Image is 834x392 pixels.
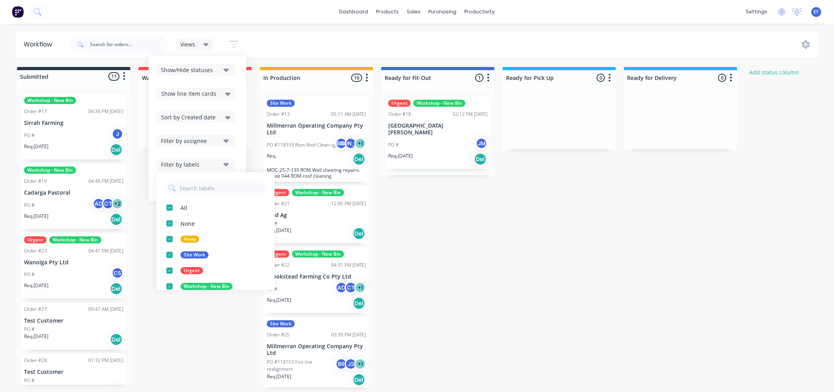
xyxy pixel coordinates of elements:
[102,198,114,210] div: CT
[452,111,488,118] div: 02:12 PM [DATE]
[267,359,335,373] p: PO #118153 Fire line realignment
[814,8,819,15] span: EF
[264,186,369,244] div: UrgentWorkshop - New BinOrder #2112:05 PM [DATE]Wild AgPO #Req.[DATE]Del
[90,37,168,52] input: Search for orders...
[24,369,123,375] p: Test Customer
[267,212,366,219] p: Wild Ag
[461,6,499,18] div: productivity
[335,282,347,294] div: AD
[24,132,35,139] p: PO #
[388,123,488,136] p: [GEOGRAPHIC_DATA][PERSON_NAME]
[267,297,291,304] p: Req. [DATE]
[264,97,369,182] div: Site WorkOrder #1305:11 AM [DATE]Millmerran Operating Company Pty LtdPO #118333 Rom Roof Cleaning...
[345,358,357,370] div: JS
[24,40,56,49] div: Workflow
[24,384,48,391] p: Req. [DATE]
[24,120,123,126] p: Sirrah Farming
[335,358,347,370] div: BR
[24,236,47,243] div: Urgent
[110,282,123,295] div: Del
[161,137,220,145] div: Filter by assignee
[24,97,76,104] div: Workshop - New Bin
[267,111,290,118] div: Order #13
[93,198,104,210] div: AD
[745,67,803,78] button: Add status column
[24,247,47,255] div: Order #23
[88,357,123,364] div: 01:32 PM [DATE]
[21,163,127,229] div: Workshop - New BinOrder #1904:46 PM [DATE]Cadarga PastoralPO #ADCT+2Req.[DATE]Del
[24,178,47,185] div: Order #19
[331,262,366,269] div: 04:31 PM [DATE]
[742,6,772,18] div: settings
[267,123,366,136] p: Millmerran Operating Company Pty Ltd
[24,189,123,196] p: Cadarga Pastoral
[292,189,344,196] div: Workshop - New Bin
[110,143,123,156] div: Del
[388,100,411,107] div: Urgent
[12,6,24,18] img: Factory
[179,180,263,196] input: Search labels
[181,236,199,243] div: Away
[388,111,411,118] div: Order #18
[161,89,216,98] span: Show line item cards
[267,320,295,327] div: Site Work
[353,153,365,165] div: Del
[388,152,413,160] p: Req. [DATE]
[403,6,425,18] div: sales
[110,333,123,346] div: Del
[267,167,366,179] p: MOC-25-7-139 ROM Wall sheeting repairs. Quote 044 ROM roof cleaning
[353,227,365,240] div: Del
[88,306,123,313] div: 09:47 AM [DATE]
[335,137,347,149] div: JS
[24,143,48,150] p: Req. [DATE]
[112,198,123,210] div: + 2
[267,273,366,280] p: Brookstead Farming Co Pty Ltd
[49,236,101,243] div: Workshop - New Bin
[267,262,290,269] div: Order #22
[267,141,335,149] p: PO #118333 Rom Roof Cleaning
[267,331,290,338] div: Order #25
[88,108,123,115] div: 04:36 PM [DATE]
[354,137,366,149] div: + 1
[267,343,366,357] p: Millmerran Operating Company Pty Ltd
[354,358,366,370] div: + 1
[353,373,365,386] div: Del
[181,267,203,274] div: Urgent
[24,213,48,220] p: Req. [DATE]
[24,282,48,289] p: Req. [DATE]
[264,247,369,313] div: UrgentWorkshop - New BinOrder #2204:31 PM [DATE]Brookstead Farming Co Pty LtdPO #ADCT+1Req.[DATE]Del
[476,137,488,149] div: JM
[21,94,127,160] div: Workshop - New BinOrder #1704:36 PM [DATE]Sirrah FarmingPO #JReq.[DATE]Del
[24,108,47,115] div: Order #17
[267,373,291,380] p: Req. [DATE]
[413,100,465,107] div: Workshop - New Bin
[267,227,291,234] p: Req. [DATE]
[425,6,461,18] div: purchasing
[24,318,123,324] p: Test Customer
[267,251,289,258] div: Urgent
[21,303,127,350] div: Order #2709:47 AM [DATE]Test CustomerPO #Req.[DATE]Del
[354,282,366,294] div: + 1
[267,200,290,207] div: Order #21
[345,282,357,294] div: CT
[88,247,123,255] div: 04:41 PM [DATE]
[267,152,276,160] p: Req.
[24,271,35,278] p: PO #
[161,66,220,74] div: Show/Hide statuses
[24,259,123,266] p: Wanolga Pty Ltd
[474,153,487,165] div: Del
[110,213,123,226] div: Del
[21,233,127,299] div: UrgentWorkshop - New BinOrder #2304:41 PM [DATE]Wanolga Pty LtdPO #CSReq.[DATE]Del
[112,128,123,140] div: J
[353,297,365,310] div: Del
[331,111,366,118] div: 05:11 AM [DATE]
[181,219,195,227] div: None
[112,267,123,279] div: CS
[385,97,491,169] div: UrgentWorkshop - New BinOrder #1802:12 PM [DATE][GEOGRAPHIC_DATA][PERSON_NAME]PO #JMReq.[DATE]Del
[372,6,403,18] div: products
[24,377,35,384] p: PO #
[161,113,216,121] span: Sort by Created date
[88,178,123,185] div: 04:46 PM [DATE]
[181,251,208,258] div: Site Work
[267,189,289,196] div: Urgent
